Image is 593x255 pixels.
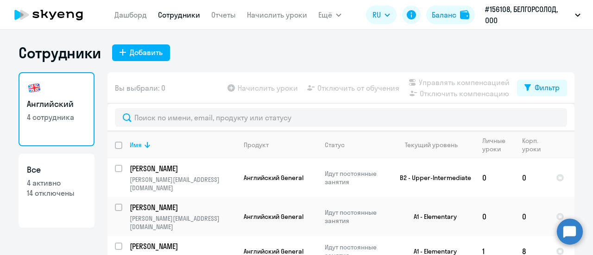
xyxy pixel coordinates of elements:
div: Баланс [432,9,456,20]
p: 4 сотрудника [27,112,86,122]
p: [PERSON_NAME] [130,163,234,174]
td: A1 - Elementary [389,197,475,236]
p: [PERSON_NAME] [130,202,234,212]
p: [PERSON_NAME][EMAIL_ADDRESS][DOMAIN_NAME] [130,214,236,231]
div: Текущий уровень [405,141,458,149]
a: Все4 активно14 отключены [19,154,95,228]
div: Фильтр [535,82,560,93]
div: Личные уроки [482,137,514,153]
div: Имя [130,141,236,149]
div: Добавить [130,47,163,58]
button: Фильтр [517,80,567,96]
h1: Сотрудники [19,44,101,62]
span: Вы выбрали: 0 [115,82,165,93]
a: Английский4 сотрудника [19,72,95,146]
button: RU [366,6,397,24]
a: Отчеты [211,10,236,19]
button: Ещё [318,6,341,24]
div: Статус [325,141,345,149]
a: Дашборд [114,10,147,19]
span: RU [372,9,381,20]
td: 0 [515,197,549,236]
a: Сотрудники [158,10,200,19]
h3: Все [27,164,86,176]
p: [PERSON_NAME] [130,241,234,251]
input: Поиск по имени, email, продукту или статусу [115,108,567,127]
button: Балансbalance [426,6,475,24]
div: Продукт [244,141,269,149]
a: Начислить уроки [247,10,307,19]
a: [PERSON_NAME] [130,202,236,212]
div: Имя [130,141,142,149]
p: 14 отключены [27,188,86,198]
a: [PERSON_NAME] [130,163,236,174]
span: Ещё [318,9,332,20]
img: english [27,81,42,95]
div: Статус [325,141,388,149]
p: #156108, БЕЛГОРСОЛОД, ООО [485,4,571,26]
h3: Английский [27,98,86,110]
a: [PERSON_NAME] [130,241,236,251]
p: 4 активно [27,178,86,188]
button: #156108, БЕЛГОРСОЛОД, ООО [480,4,585,26]
div: Текущий уровень [396,141,474,149]
td: 0 [515,158,549,197]
div: Корп. уроки [522,137,542,153]
td: 0 [475,197,515,236]
p: Идут постоянные занятия [325,208,388,225]
p: [PERSON_NAME][EMAIL_ADDRESS][DOMAIN_NAME] [130,175,236,192]
span: Английский General [244,174,303,182]
div: Корп. уроки [522,137,548,153]
button: Добавить [112,44,170,61]
div: Личные уроки [482,137,508,153]
div: Продукт [244,141,317,149]
td: 0 [475,158,515,197]
td: B2 - Upper-Intermediate [389,158,475,197]
p: Идут постоянные занятия [325,169,388,186]
span: Английский General [244,212,303,221]
img: balance [460,10,469,19]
